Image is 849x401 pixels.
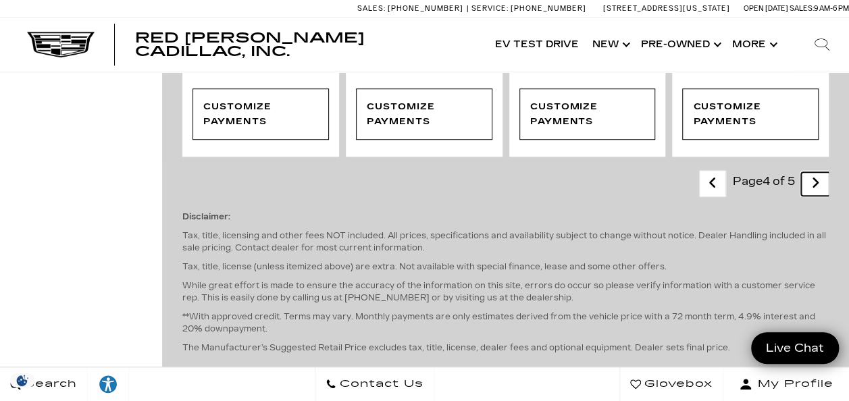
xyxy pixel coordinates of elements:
a: previous page [698,172,727,196]
a: Sales: [PHONE_NUMBER] [357,5,467,12]
div: The Manufacturer’s Suggested Retail Price excludes tax, title, license, dealer fees and optional ... [182,197,829,367]
div: Explore your accessibility options [88,374,128,394]
p: Tax, title, licensing and other fees NOT included. All prices, specifications and availability su... [182,230,829,254]
a: Red [PERSON_NAME] Cadillac, Inc. [135,31,475,58]
a: Glovebox [619,367,723,401]
a: Explore your accessibility options [88,367,129,401]
a: Pre-Owned [634,18,725,72]
a: [STREET_ADDRESS][US_STATE] [603,4,730,13]
p: **With approved credit. Terms may vary. Monthly payments are only estimates derived from the vehi... [182,311,829,335]
a: Live Chat [751,332,839,364]
div: undefined - New 2025 Cadillac Escalade Premium Luxury [682,88,819,140]
div: Search [795,18,849,72]
a: Customize Payments [519,88,656,140]
span: Live Chat [759,340,831,356]
span: Service: [471,4,509,13]
div: undefined - New 2026 Cadillac VISTIQ Platinum [519,88,656,140]
a: Customize Payments [356,88,492,140]
img: Cadillac Dark Logo with Cadillac White Text [27,32,95,57]
a: Customize Payments [682,88,819,140]
p: Tax, title, license (unless itemized above) are extra. Not available with special finance, lease ... [182,261,829,273]
span: Red [PERSON_NAME] Cadillac, Inc. [135,30,365,59]
div: Privacy Settings [7,373,38,387]
span: Glovebox [641,375,713,394]
span: 9 AM-6 PM [814,4,849,13]
a: New [586,18,634,72]
strong: Disclaimer: [182,212,230,221]
span: Sales: [357,4,386,13]
div: undefined - New 2026 Cadillac LYRIQ V-Series Premium [192,88,329,140]
a: Customize Payments [192,88,329,140]
span: [PHONE_NUMBER] [388,4,463,13]
span: My Profile [752,375,833,394]
a: next page [801,172,830,196]
span: Sales: [790,4,814,13]
button: Open user profile menu [723,367,849,401]
a: Service: [PHONE_NUMBER] [467,5,590,12]
div: undefined - New 2026 Cadillac VISTIQ Platinum [356,88,492,140]
span: Contact Us [336,375,423,394]
p: While great effort is made to ensure the accuracy of the information on this site, errors do occu... [182,279,829,304]
span: Search [21,375,77,394]
a: EV Test Drive [488,18,586,72]
span: Open [DATE] [744,4,788,13]
button: More [725,18,781,72]
a: Contact Us [315,367,434,401]
div: Page 4 of 5 [726,170,802,197]
span: [PHONE_NUMBER] [511,4,586,13]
